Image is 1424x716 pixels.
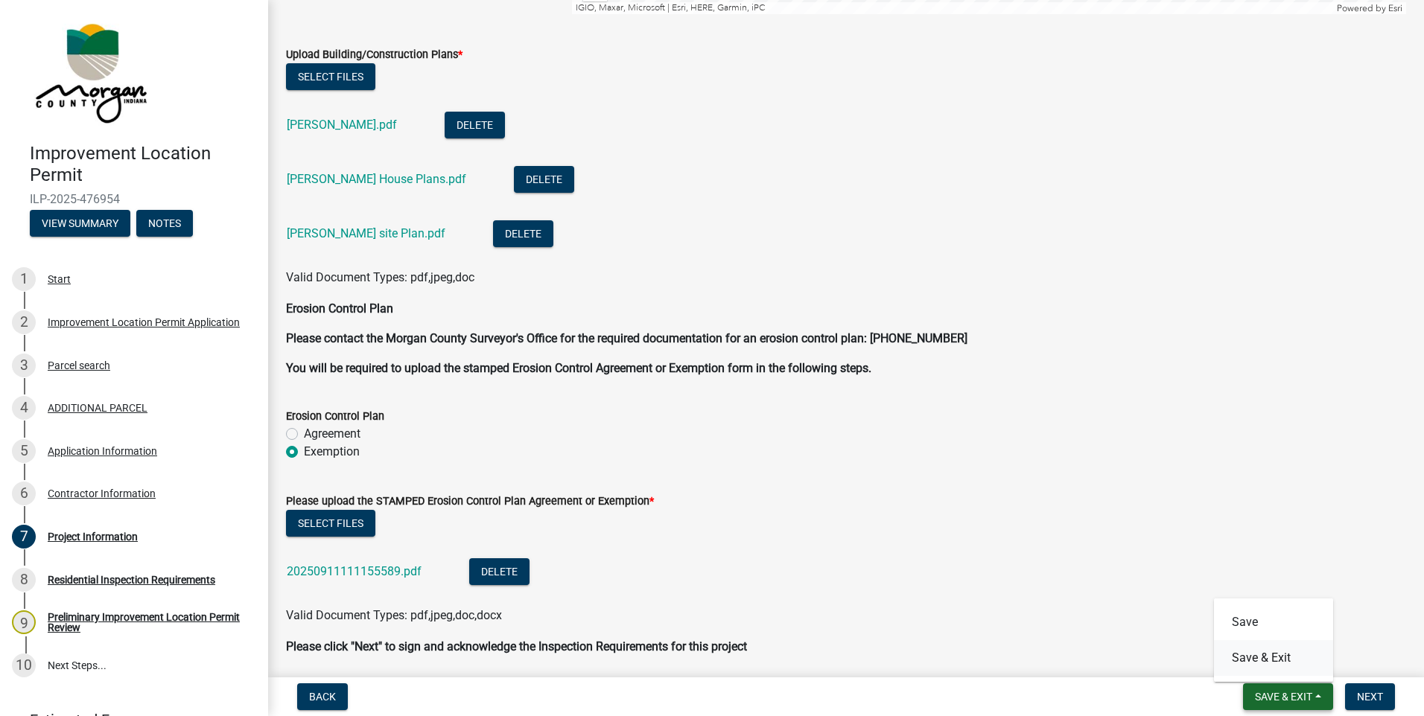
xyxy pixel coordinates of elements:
[12,568,36,592] div: 8
[1345,683,1395,710] button: Next
[30,218,130,230] wm-modal-confirm: Summary
[30,210,130,237] button: View Summary
[286,301,393,316] strong: Erosion Control Plan
[30,192,238,206] span: ILP-2025-476954
[493,228,553,242] wm-modal-confirm: Delete Document
[1333,2,1406,14] div: Powered by
[287,564,422,578] a: 20250911111155589.pdf
[48,403,147,413] div: ADDITIONAL PARCEL
[12,354,36,377] div: 3
[445,112,505,138] button: Delete
[469,558,530,585] button: Delete
[12,310,36,334] div: 2
[12,482,36,505] div: 6
[514,166,574,193] button: Delete
[309,691,336,703] span: Back
[48,274,71,284] div: Start
[136,210,193,237] button: Notes
[493,220,553,247] button: Delete
[1214,598,1333,682] div: Save & Exit
[287,118,397,132] a: [PERSON_NAME].pdf
[48,488,156,499] div: Contractor Information
[12,653,36,677] div: 10
[445,119,505,133] wm-modal-confirm: Delete Document
[1214,640,1333,676] button: Save & Exit
[514,173,574,188] wm-modal-confirm: Delete Document
[287,226,445,240] a: [PERSON_NAME] site Plan.pdf
[572,2,1334,14] div: IGIO, Maxar, Microsoft | Esri, HERE, Garmin, iPC
[12,610,36,634] div: 9
[12,267,36,291] div: 1
[30,16,150,127] img: Morgan County, Indiana
[286,496,654,507] label: Please upload the STAMPED Erosion Control Plan Agreement or Exemption
[286,63,375,90] button: Select files
[286,50,463,60] label: Upload Building/Construction Plans
[286,361,871,375] strong: You will be required to upload the stamped Erosion Control Agreement or Exemption form in the fol...
[48,446,157,456] div: Application Information
[30,143,256,186] h4: Improvement Location Permit
[1255,691,1312,703] span: Save & Exit
[48,612,244,633] div: Preliminary Improvement Location Permit Review
[1357,691,1383,703] span: Next
[12,525,36,549] div: 7
[286,331,967,345] strong: Please contact the Morgan County Surveyor's Office for the required documentation for an erosion ...
[287,172,466,186] a: [PERSON_NAME] House Plans.pdf
[48,531,138,542] div: Project Information
[48,360,110,371] div: Parcel search
[48,575,215,585] div: Residential Inspection Requirements
[48,317,240,327] div: Improvement Location Permit Application
[286,412,384,422] label: Erosion Control Plan
[469,566,530,580] wm-modal-confirm: Delete Document
[1388,3,1402,13] a: Esri
[12,439,36,463] div: 5
[286,270,474,284] span: Valid Document Types: pdf,jpeg,doc
[304,425,360,443] label: Agreement
[304,443,360,461] label: Exemption
[286,608,502,622] span: Valid Document Types: pdf,jpeg,doc,docx
[136,218,193,230] wm-modal-confirm: Notes
[286,639,747,653] strong: Please click "Next" to sign and acknowledge the Inspection Requirements for this project
[12,396,36,420] div: 4
[1243,683,1333,710] button: Save & Exit
[1214,604,1333,640] button: Save
[297,683,348,710] button: Back
[286,510,375,537] button: Select files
